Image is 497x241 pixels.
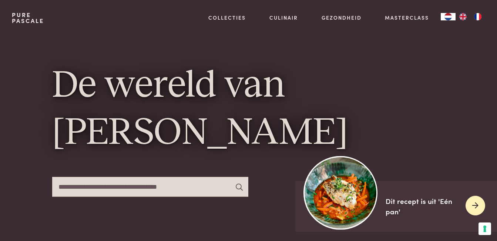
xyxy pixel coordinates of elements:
a: FR [470,13,485,20]
div: Language [441,13,456,20]
button: Uw voorkeuren voor toestemming voor trackingtechnologieën [478,222,491,235]
a: NL [441,13,456,20]
a: EN [456,13,470,20]
img: https://admin.purepascale.com/wp-content/uploads/2025/08/home_recept_link.jpg [304,156,377,230]
h1: De wereld van [PERSON_NAME] [52,63,445,157]
a: Gezondheid [322,14,362,22]
aside: Language selected: Nederlands [441,13,485,20]
div: Dit recept is uit 'Eén pan' [386,196,460,217]
a: Culinair [269,14,298,22]
a: https://admin.purepascale.com/wp-content/uploads/2025/08/home_recept_link.jpg Dit recept is uit '... [295,181,497,232]
a: Collecties [208,14,246,22]
a: PurePascale [12,12,44,24]
a: Masterclass [385,14,429,22]
ul: Language list [456,13,485,20]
